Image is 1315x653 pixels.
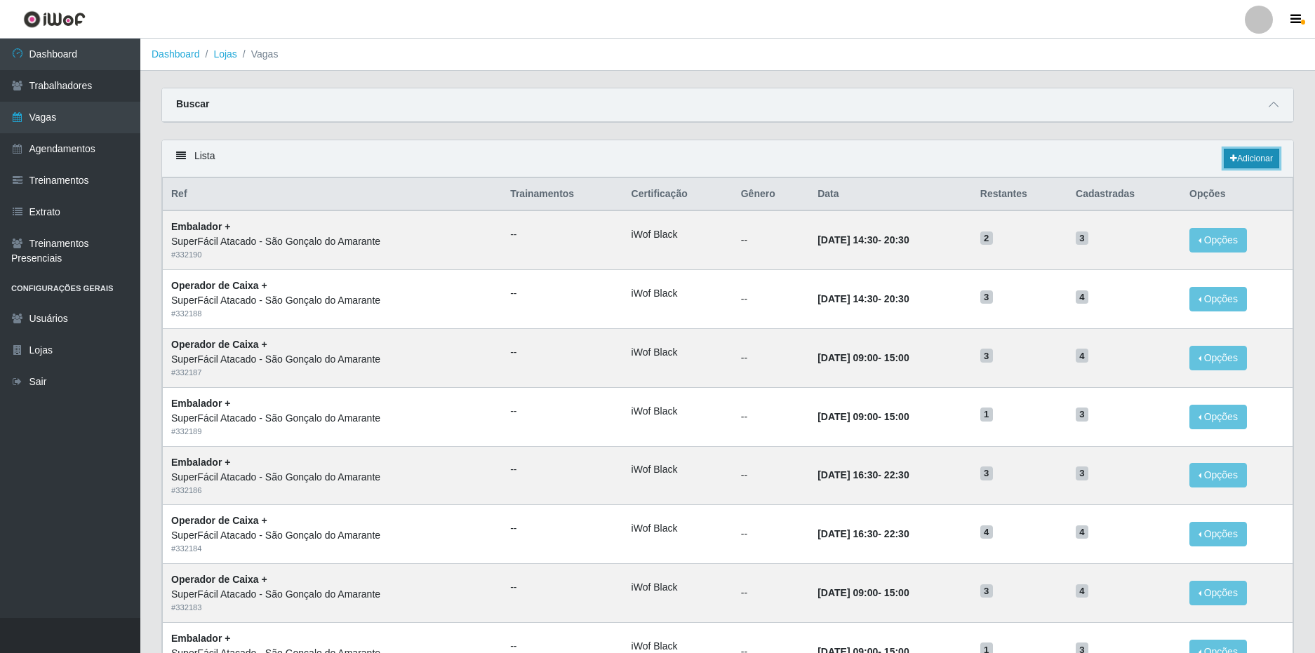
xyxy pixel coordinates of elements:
[884,469,909,480] time: 22:30
[817,469,878,480] time: [DATE] 16:30
[733,178,809,211] th: Gênero
[237,47,279,62] li: Vagas
[980,231,993,245] span: 2
[171,352,493,367] div: SuperFácil Atacado - São Gonçalo do Amarante
[733,564,809,623] td: --
[980,408,993,422] span: 1
[1076,408,1088,422] span: 3
[213,48,236,60] a: Lojas
[632,521,724,536] li: iWof Black
[510,462,614,477] ul: --
[884,352,909,363] time: 15:00
[884,293,909,304] time: 20:30
[171,398,230,409] strong: Embalador +
[171,280,267,291] strong: Operador de Caixa +
[817,411,878,422] time: [DATE] 09:00
[733,328,809,387] td: --
[623,178,733,211] th: Certificação
[1189,581,1247,605] button: Opções
[980,349,993,363] span: 3
[171,234,493,249] div: SuperFácil Atacado - São Gonçalo do Amarante
[1076,290,1088,304] span: 4
[884,411,909,422] time: 15:00
[632,580,724,595] li: iWof Black
[171,339,267,350] strong: Operador de Caixa +
[502,178,622,211] th: Trainamentos
[980,525,993,539] span: 4
[1076,584,1088,598] span: 4
[1189,346,1247,370] button: Opções
[817,352,878,363] time: [DATE] 09:00
[1189,228,1247,253] button: Opções
[140,39,1315,71] nav: breadcrumb
[884,587,909,598] time: 15:00
[510,345,614,360] ul: --
[980,290,993,304] span: 3
[171,574,267,585] strong: Operador de Caixa +
[171,411,493,426] div: SuperFácil Atacado - São Gonçalo do Amarante
[171,470,493,485] div: SuperFácil Atacado - São Gonçalo do Amarante
[510,227,614,242] ul: --
[510,286,614,301] ul: --
[1189,463,1247,487] button: Opções
[510,521,614,536] ul: --
[817,469,909,480] strong: -
[733,505,809,564] td: --
[1076,525,1088,539] span: 4
[171,543,493,555] div: # 332184
[171,633,230,644] strong: Embalador +
[1181,178,1293,211] th: Opções
[972,178,1067,211] th: Restantes
[171,367,493,379] div: # 332187
[817,528,878,539] time: [DATE] 16:30
[1067,178,1181,211] th: Cadastradas
[980,466,993,480] span: 3
[171,602,493,614] div: # 332183
[171,249,493,261] div: # 332190
[1189,522,1247,546] button: Opções
[980,584,993,598] span: 3
[1076,349,1088,363] span: 4
[632,227,724,242] li: iWof Black
[884,234,909,245] time: 20:30
[171,587,493,602] div: SuperFácil Atacado - São Gonçalo do Amarante
[817,234,909,245] strong: -
[817,587,909,598] strong: -
[733,210,809,269] td: --
[510,404,614,419] ul: --
[176,98,209,109] strong: Buscar
[733,270,809,329] td: --
[162,140,1293,177] div: Lista
[733,446,809,505] td: --
[817,352,909,363] strong: -
[1076,231,1088,245] span: 3
[817,528,909,539] strong: -
[171,221,230,232] strong: Embalador +
[817,234,878,245] time: [DATE] 14:30
[1076,466,1088,480] span: 3
[809,178,972,211] th: Data
[733,387,809,446] td: --
[884,528,909,539] time: 22:30
[632,345,724,360] li: iWof Black
[23,11,86,28] img: CoreUI Logo
[1224,149,1279,168] a: Adicionar
[171,528,493,543] div: SuperFácil Atacado - São Gonçalo do Amarante
[152,48,200,60] a: Dashboard
[171,308,493,320] div: # 332188
[817,587,878,598] time: [DATE] 09:00
[510,580,614,595] ul: --
[632,462,724,477] li: iWof Black
[817,411,909,422] strong: -
[632,404,724,419] li: iWof Black
[1189,405,1247,429] button: Opções
[171,485,493,497] div: # 332186
[817,293,878,304] time: [DATE] 14:30
[171,293,493,308] div: SuperFácil Atacado - São Gonçalo do Amarante
[171,426,493,438] div: # 332189
[171,515,267,526] strong: Operador de Caixa +
[171,457,230,468] strong: Embalador +
[632,286,724,301] li: iWof Black
[817,293,909,304] strong: -
[163,178,502,211] th: Ref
